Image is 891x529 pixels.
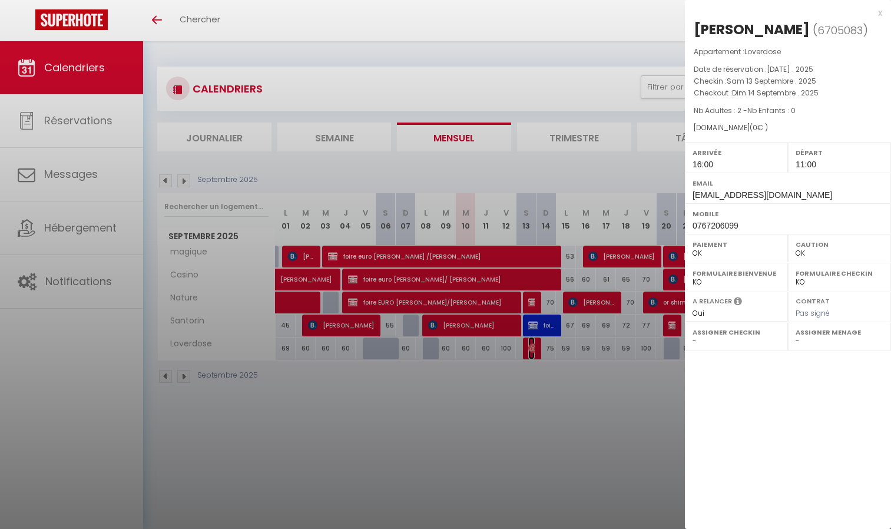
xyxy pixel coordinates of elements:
[9,5,45,40] button: Ouvrir le widget de chat LiveChat
[796,326,883,338] label: Assigner Menage
[796,267,883,279] label: Formulaire Checkin
[694,123,882,134] div: [DOMAIN_NAME]
[693,296,732,306] label: A relancer
[796,308,830,318] span: Pas signé
[694,20,810,39] div: [PERSON_NAME]
[693,190,832,200] span: [EMAIL_ADDRESS][DOMAIN_NAME]
[732,88,819,98] span: Dim 14 Septembre . 2025
[694,75,882,87] p: Checkin :
[753,123,757,133] span: 0
[685,6,882,20] div: x
[813,22,868,38] span: ( )
[796,160,816,169] span: 11:00
[694,105,796,115] span: Nb Adultes : 2 -
[693,239,780,250] label: Paiement
[744,47,781,57] span: Loverdose
[694,46,882,58] p: Appartement :
[796,147,883,158] label: Départ
[747,105,796,115] span: Nb Enfants : 0
[693,326,780,338] label: Assigner Checkin
[694,87,882,99] p: Checkout :
[694,64,882,75] p: Date de réservation :
[750,123,768,133] span: ( € )
[734,296,742,309] i: Sélectionner OUI si vous souhaiter envoyer les séquences de messages post-checkout
[767,64,813,74] span: [DATE] . 2025
[693,147,780,158] label: Arrivée
[693,221,738,230] span: 0767206099
[693,267,780,279] label: Formulaire Bienvenue
[693,160,713,169] span: 16:00
[817,23,863,38] span: 6705083
[796,239,883,250] label: Caution
[727,76,816,86] span: Sam 13 Septembre . 2025
[796,296,830,304] label: Contrat
[693,177,883,189] label: Email
[693,208,883,220] label: Mobile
